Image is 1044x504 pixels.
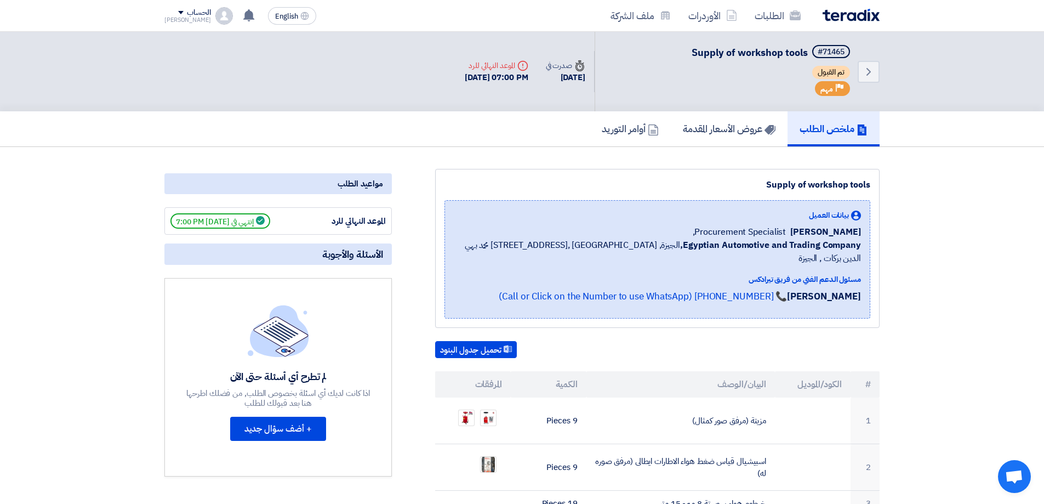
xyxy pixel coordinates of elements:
[809,209,849,221] span: بيانات العميل
[435,371,511,398] th: المرفقات
[185,388,372,408] div: اذا كانت لديك أي اسئلة بخصوص الطلب, من فضلك اطرحها هنا بعد قبولك للطلب
[680,3,746,29] a: الأوردرات
[586,371,775,398] th: البيان/الوصف
[823,9,880,21] img: Teradix logo
[511,371,586,398] th: الكمية
[444,178,870,191] div: Supply of workshop tools
[546,71,585,84] div: [DATE]
[851,371,880,398] th: #
[590,111,671,146] a: أوامر التوريد
[164,17,211,23] div: [PERSON_NAME]
[680,239,861,252] b: Egyptian Automotive and Trading Company,
[820,84,833,94] span: مهم
[586,444,775,491] td: اسبيشيال قياس ضغط هواء الاطارات ايطالى (مرفق صوره له)
[187,8,210,18] div: الحساب
[818,48,845,56] div: #71465
[693,225,786,239] span: Procurement Specialist,
[170,213,270,229] span: إنتهي في [DATE] 7:00 PM
[268,7,316,25] button: English
[164,173,392,194] div: مواعيد الطلب
[787,290,861,303] strong: [PERSON_NAME]
[586,398,775,444] td: مزيتة (مرفق صور كمثال)
[812,66,850,79] span: تم القبول
[775,371,851,398] th: الكود/الموديل
[248,305,309,356] img: empty_state_list.svg
[481,410,496,426] img: WhatsApp_Image__at__1758116770919.jpeg
[459,410,474,426] img: WhatsApp_Image__at__1758116777113.jpeg
[465,71,528,84] div: [DATE] 07:00 PM
[304,215,386,228] div: الموعد النهائي للرد
[499,290,787,303] a: 📞 [PHONE_NUMBER] (Call or Click on the Number to use WhatsApp)
[800,122,868,135] h5: ملخص الطلب
[546,60,585,71] div: صدرت في
[746,3,809,29] a: الطلبات
[465,60,528,71] div: الموعد النهائي للرد
[998,460,1031,493] div: دردشة مفتوحة
[322,248,383,261] span: الأسئلة والأجوبة
[851,398,880,444] td: 1
[602,122,659,135] h5: أوامر التوريد
[511,444,586,491] td: 9 Pieces
[435,341,517,359] button: تحميل جدول البنود
[230,417,326,441] button: + أضف سؤال جديد
[790,225,861,239] span: [PERSON_NAME]
[851,444,880,491] td: 2
[692,45,808,60] span: Supply of workshop tools
[481,455,496,474] img: IMGWA__1758116942569.jpg
[454,274,861,285] div: مسئول الدعم الفني من فريق تيرادكس
[602,3,680,29] a: ملف الشركة
[683,122,775,135] h5: عروض الأسعار المقدمة
[511,398,586,444] td: 9 Pieces
[275,13,298,20] span: English
[671,111,788,146] a: عروض الأسعار المقدمة
[692,45,852,60] h5: Supply of workshop tools
[788,111,880,146] a: ملخص الطلب
[215,7,233,25] img: profile_test.png
[454,239,861,265] span: الجيزة, [GEOGRAPHIC_DATA] ,[STREET_ADDRESS] محمد بهي الدين بركات , الجيزة
[185,370,372,383] div: لم تطرح أي أسئلة حتى الآن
